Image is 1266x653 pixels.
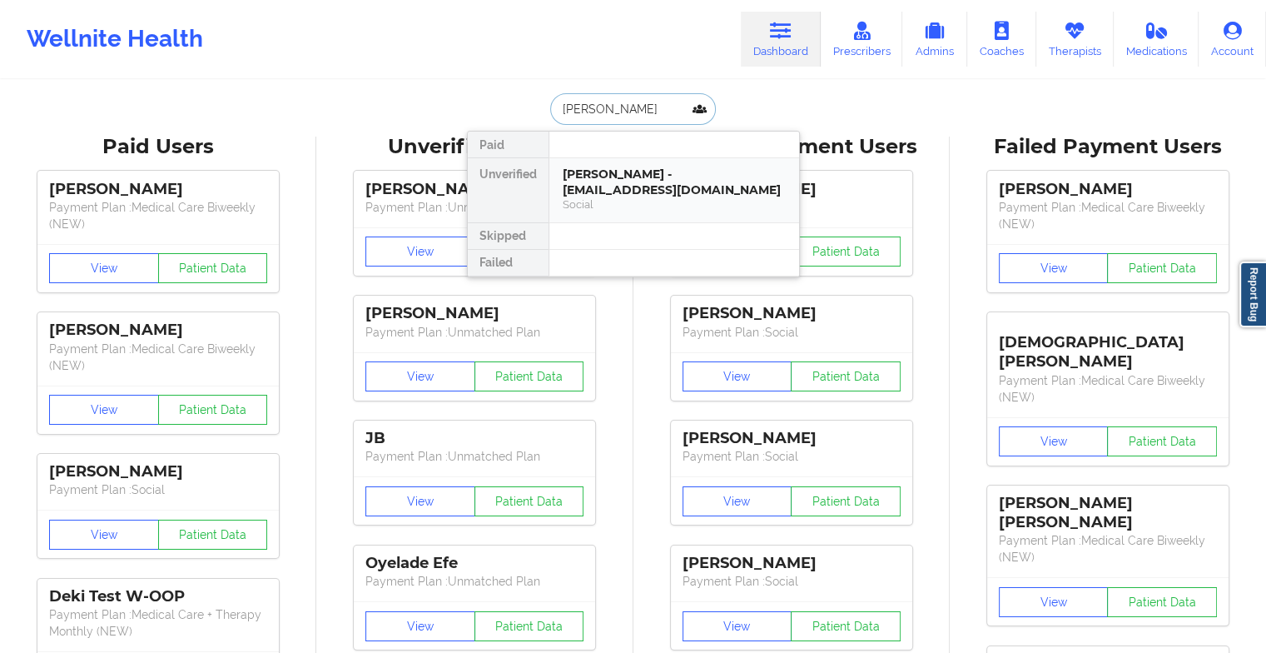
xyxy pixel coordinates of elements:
[365,324,583,341] p: Payment Plan : Unmatched Plan
[791,237,901,267] button: Patient Data
[49,520,159,550] button: View
[49,199,267,232] p: Payment Plan : Medical Care Biweekly (NEW)
[683,429,901,448] div: [PERSON_NAME]
[1239,262,1266,327] a: Report Bug
[1107,587,1217,617] button: Patient Data
[158,395,268,425] button: Patient Data
[49,395,159,425] button: View
[791,361,901,391] button: Patient Data
[683,573,901,590] p: Payment Plan : Social
[961,134,1254,160] div: Failed Payment Users
[365,611,475,641] button: View
[474,486,584,516] button: Patient Data
[474,611,584,641] button: Patient Data
[468,250,549,277] div: Failed
[999,494,1217,532] div: [PERSON_NAME] [PERSON_NAME]
[12,134,305,160] div: Paid Users
[49,462,267,481] div: [PERSON_NAME]
[683,448,901,465] p: Payment Plan : Social
[49,481,267,498] p: Payment Plan : Social
[999,253,1109,283] button: View
[468,158,549,223] div: Unverified
[683,554,901,573] div: [PERSON_NAME]
[365,237,475,267] button: View
[999,587,1109,617] button: View
[999,199,1217,232] p: Payment Plan : Medical Care Biweekly (NEW)
[158,520,268,550] button: Patient Data
[999,532,1217,566] p: Payment Plan : Medical Care Biweekly (NEW)
[683,361,792,391] button: View
[999,321,1217,371] div: [DEMOGRAPHIC_DATA][PERSON_NAME]
[999,426,1109,456] button: View
[967,12,1036,67] a: Coaches
[49,341,267,374] p: Payment Plan : Medical Care Biweekly (NEW)
[902,12,967,67] a: Admins
[563,167,786,197] div: [PERSON_NAME] - [EMAIL_ADDRESS][DOMAIN_NAME]
[365,304,583,323] div: [PERSON_NAME]
[683,324,901,341] p: Payment Plan : Social
[563,197,786,212] div: Social
[365,448,583,465] p: Payment Plan : Unmatched Plan
[468,132,549,158] div: Paid
[999,180,1217,199] div: [PERSON_NAME]
[365,180,583,199] div: [PERSON_NAME]
[49,321,267,340] div: [PERSON_NAME]
[1114,12,1199,67] a: Medications
[365,361,475,391] button: View
[468,223,549,250] div: Skipped
[683,611,792,641] button: View
[1107,426,1217,456] button: Patient Data
[999,372,1217,406] p: Payment Plan : Medical Care Biweekly (NEW)
[741,12,821,67] a: Dashboard
[683,304,901,323] div: [PERSON_NAME]
[365,573,583,590] p: Payment Plan : Unmatched Plan
[365,554,583,573] div: Oyelade Efe
[791,486,901,516] button: Patient Data
[49,587,267,606] div: Deki Test W-OOP
[1107,253,1217,283] button: Patient Data
[791,611,901,641] button: Patient Data
[158,253,268,283] button: Patient Data
[683,486,792,516] button: View
[328,134,621,160] div: Unverified Users
[49,180,267,199] div: [PERSON_NAME]
[1036,12,1114,67] a: Therapists
[821,12,903,67] a: Prescribers
[365,429,583,448] div: JB
[49,253,159,283] button: View
[1199,12,1266,67] a: Account
[365,486,475,516] button: View
[474,361,584,391] button: Patient Data
[49,606,267,640] p: Payment Plan : Medical Care + Therapy Monthly (NEW)
[365,199,583,216] p: Payment Plan : Unmatched Plan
